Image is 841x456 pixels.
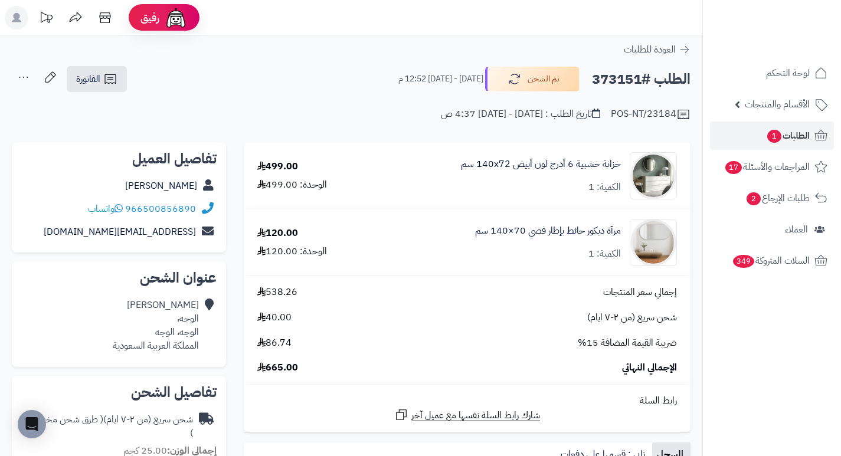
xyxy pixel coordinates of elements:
div: [PERSON_NAME] الوجه، الوجه، الوجه المملكة العربية السعودية [113,298,199,352]
span: الإجمالي النهائي [622,361,677,375]
a: مرآة ديكور حائط بإطار فضي 70×140 سم [475,224,621,238]
a: الفاتورة [67,66,127,92]
div: 499.00 [257,160,298,173]
div: Open Intercom Messenger [18,410,46,438]
span: ضريبة القيمة المضافة 15% [578,336,677,350]
a: المراجعات والأسئلة17 [710,153,834,181]
div: رابط السلة [248,394,686,408]
span: الأقسام والمنتجات [745,96,810,113]
span: شارك رابط السلة نفسها مع عميل آخر [411,409,540,422]
a: الطلبات1 [710,122,834,150]
a: شارك رابط السلة نفسها مع عميل آخر [394,408,540,422]
a: العودة للطلبات [624,42,691,57]
div: شحن سريع (من ٢-٧ ايام) [21,413,193,440]
a: خزانة خشبية 6 أدرج لون أبيض 140x72 سم [461,158,621,171]
a: 966500856890 [125,202,196,216]
span: العملاء [785,221,808,238]
a: تحديثات المنصة [31,6,61,32]
span: رفيق [140,11,159,25]
span: 665.00 [257,361,298,375]
div: الكمية: 1 [588,181,621,194]
span: طلبات الإرجاع [745,190,810,206]
span: 17 [725,161,742,174]
div: 120.00 [257,227,298,240]
span: 2 [747,192,761,205]
span: 86.74 [257,336,292,350]
a: السلات المتروكة349 [710,247,834,275]
a: [PERSON_NAME] [125,179,197,193]
h2: عنوان الشحن [21,271,217,285]
span: السلات المتروكة [732,252,810,269]
span: المراجعات والأسئلة [724,159,810,175]
div: POS-NT/23184 [611,107,691,122]
h2: الطلب #373151 [592,67,691,91]
a: طلبات الإرجاع2 [710,184,834,212]
span: 1 [767,130,781,143]
span: لوحة التحكم [766,65,810,81]
div: الوحدة: 499.00 [257,178,327,192]
a: العملاء [710,215,834,244]
a: واتساب [88,202,123,216]
span: شحن سريع (من ٢-٧ ايام) [587,311,677,324]
small: [DATE] - [DATE] 12:52 م [398,73,483,85]
span: 349 [733,255,754,268]
img: logo-2.png [761,33,830,58]
img: ai-face.png [164,6,188,29]
a: [EMAIL_ADDRESS][DOMAIN_NAME] [44,225,196,239]
img: 1753786058-1-90x90.jpg [630,219,676,266]
div: الكمية: 1 [588,247,621,261]
span: 538.26 [257,286,297,299]
div: تاريخ الطلب : [DATE] - [DATE] 4:37 ص [441,107,600,121]
span: 40.00 [257,311,292,324]
span: إجمالي سعر المنتجات [603,286,677,299]
div: الوحدة: 120.00 [257,245,327,258]
span: الطلبات [766,127,810,144]
a: لوحة التحكم [710,59,834,87]
h2: تفاصيل العميل [21,152,217,166]
h2: تفاصيل الشحن [21,385,217,399]
img: 1746709299-1702541934053-68567865785768-1000x1000-90x90.jpg [630,152,676,199]
span: الفاتورة [76,72,100,86]
span: العودة للطلبات [624,42,676,57]
button: تم الشحن [485,67,580,91]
